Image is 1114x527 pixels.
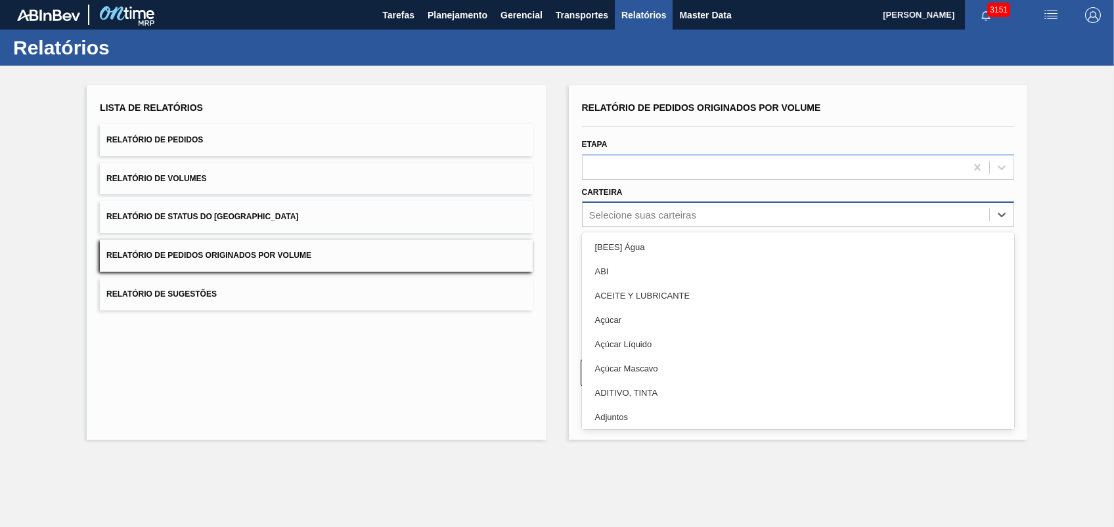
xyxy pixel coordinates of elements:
span: Gerencial [501,7,543,23]
div: ACEITE Y LUBRICANTE [582,284,1014,308]
button: Relatório de Status do [GEOGRAPHIC_DATA] [100,201,532,233]
div: [BEES] Água [582,235,1014,259]
span: Tarefas [382,7,414,23]
span: Transportes [556,7,608,23]
span: Relatório de Pedidos [106,135,203,144]
label: Carteira [582,188,623,197]
img: TNhmsLtSVTkK8tSr43FrP2fwEKptu5GPRR3wAAAABJRU5ErkJggg== [17,9,80,21]
button: Limpar [581,360,791,386]
span: Relatório de Pedidos Originados por Volume [582,102,821,113]
div: ADITIVO, TINTA [582,381,1014,405]
h1: Relatórios [13,40,246,55]
img: userActions [1043,7,1059,23]
button: Notificações [965,6,1007,24]
img: Logout [1085,7,1101,23]
button: Relatório de Sugestões [100,278,532,310]
span: Master Data [679,7,731,23]
span: Relatório de Pedidos Originados por Volume [106,251,311,260]
span: 3151 [987,3,1010,17]
span: Planejamento [428,7,487,23]
span: Lista de Relatórios [100,102,203,113]
span: Relatório de Volumes [106,174,206,183]
div: Selecione suas carteiras [589,209,696,221]
button: Relatório de Volumes [100,163,532,195]
span: Relatório de Sugestões [106,289,217,299]
button: Relatório de Pedidos [100,124,532,156]
label: Etapa [582,140,608,149]
div: Açúcar [582,308,1014,332]
span: Relatório de Status do [GEOGRAPHIC_DATA] [106,212,298,221]
div: Açúcar Mascavo [582,356,1014,381]
div: ABI [582,259,1014,284]
div: Adjuntos [582,405,1014,429]
button: Relatório de Pedidos Originados por Volume [100,240,532,272]
div: Açúcar Líquido [582,332,1014,356]
span: Relatórios [621,7,666,23]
